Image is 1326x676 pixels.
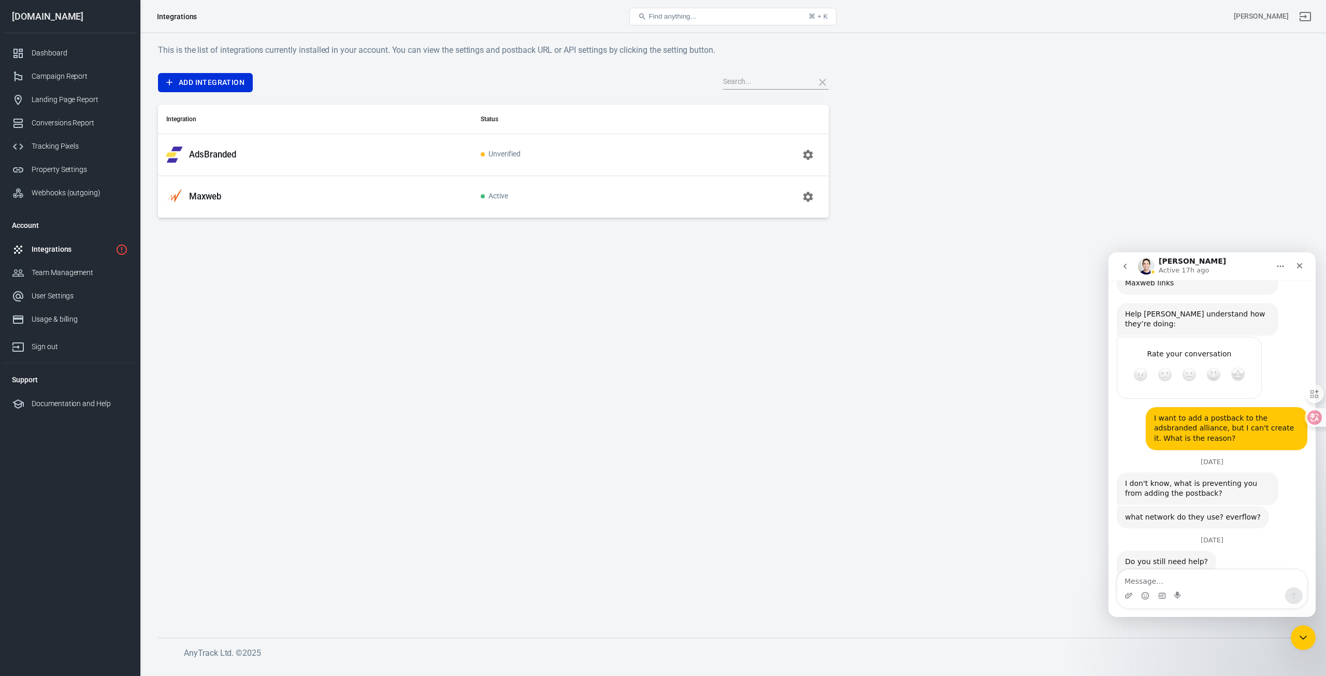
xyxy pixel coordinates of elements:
a: Integrations [4,238,136,261]
th: Integration [158,105,472,134]
div: User Settings [32,291,128,301]
p: Maxweb [189,191,221,202]
div: Property Settings [32,164,128,175]
div: Team Management [32,267,128,278]
div: Usage & billing [32,314,128,325]
img: Maxweb [166,189,183,205]
a: Dashboard [4,41,136,65]
a: Conversions Report [4,111,136,135]
button: Find anything...⌘ + K [629,8,837,25]
div: Campaign Report [32,71,128,82]
a: Property Settings [4,158,136,181]
h6: AnyTrack Ltd. © 2025 [184,646,961,659]
th: Status [472,105,678,134]
a: Tracking Pixels [4,135,136,158]
div: [DOMAIN_NAME] [4,12,136,21]
div: Landing Page Report [32,94,128,105]
span: Active [481,192,508,201]
a: Usage & billing [4,308,136,331]
a: Team Management [4,261,136,284]
div: Sign out [32,341,128,352]
a: User Settings [4,284,136,308]
a: Add Integration [158,73,253,92]
li: Support [4,367,136,392]
iframe: Intercom live chat [1291,625,1316,650]
div: Dashboard [32,48,128,59]
div: Conversions Report [32,118,128,128]
div: Documentation and Help [32,398,128,409]
svg: 1 networks not verified yet [116,243,128,256]
div: Account id: Ez96FzD5 [1234,11,1289,22]
span: Find anything... [648,12,696,20]
iframe: Intercom live chat [1108,252,1316,617]
div: Webhooks (outgoing) [32,188,128,198]
p: AdsBranded [189,149,236,160]
a: Sign out [1293,4,1318,29]
li: Account [4,213,136,238]
a: Webhooks (outgoing) [4,181,136,205]
h6: This is the list of integrations currently installed in your account. You can view the settings a... [158,44,829,56]
a: Campaign Report [4,65,136,88]
a: Landing Page Report [4,88,136,111]
span: Unverified [481,150,521,159]
a: Sign out [4,331,136,358]
div: Integrations [157,11,197,22]
div: Integrations [32,244,111,255]
input: Search... [723,76,806,89]
div: ⌘ + K [809,12,828,20]
img: AdsBranded [166,147,183,163]
div: Tracking Pixels [32,141,128,152]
